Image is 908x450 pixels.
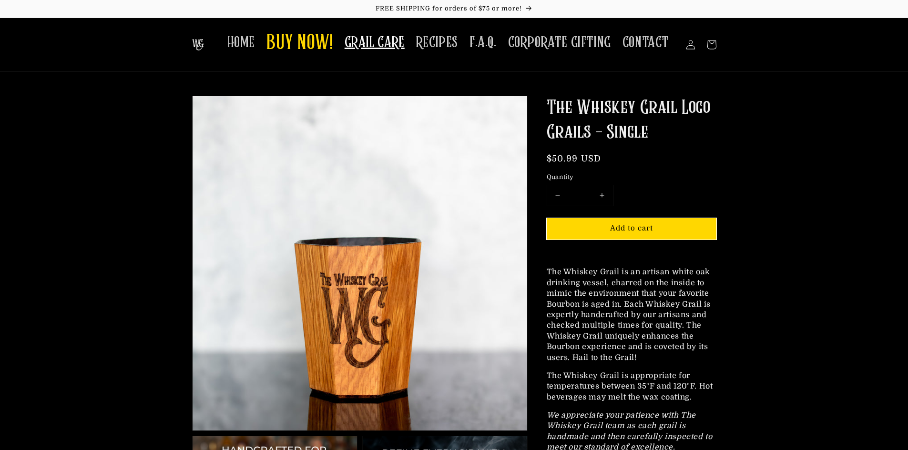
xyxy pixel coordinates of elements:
span: HOME [227,33,255,52]
img: The Whiskey Grail [192,39,204,50]
h1: The Whiskey Grail Logo Grails - Single [547,96,716,145]
span: $50.99 USD [547,154,602,163]
button: Add to cart [547,218,716,240]
a: CORPORATE GIFTING [502,28,617,58]
span: Add to cart [610,224,653,232]
a: F.A.Q. [464,28,502,58]
span: BUY NOW! [266,30,333,57]
p: FREE SHIPPING for orders of $75 or more! [10,5,898,13]
a: RECIPES [410,28,464,58]
span: F.A.Q. [469,33,497,52]
label: Quantity [547,172,716,182]
a: GRAIL CARE [339,28,410,58]
a: BUY NOW! [261,25,339,62]
span: GRAIL CARE [345,33,405,52]
a: CONTACT [617,28,675,58]
span: RECIPES [416,33,458,52]
p: The Whiskey Grail is an artisan white oak drinking vessel, charred on the inside to mimic the env... [547,267,716,363]
span: CORPORATE GIFTING [508,33,611,52]
a: HOME [222,28,261,58]
span: The Whiskey Grail is appropriate for temperatures between 35°F and 120°F. Hot beverages may melt ... [547,371,713,401]
span: CONTACT [622,33,669,52]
